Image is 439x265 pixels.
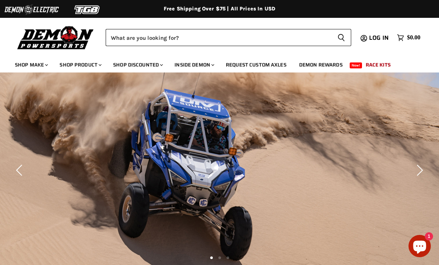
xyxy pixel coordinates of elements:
inbox-online-store-chat: Shopify online store chat [406,235,433,259]
button: Next [411,163,426,178]
li: Page dot 1 [210,256,213,259]
img: Demon Powersports [15,24,96,51]
a: Log in [366,35,393,41]
a: Race Kits [360,57,396,72]
a: Request Custom Axles [220,57,292,72]
a: Inside Demon [169,57,219,72]
a: Shop Discounted [108,57,167,72]
input: Search [106,29,331,46]
button: Search [331,29,351,46]
a: $0.00 [393,32,424,43]
img: TGB Logo 2 [60,3,115,17]
a: Shop Make [9,57,52,72]
ul: Main menu [9,54,419,72]
form: Product [106,29,351,46]
span: $0.00 [407,34,420,41]
a: Shop Product [54,57,106,72]
a: Demon Rewards [294,57,348,72]
button: Previous [13,163,28,178]
li: Page dot 2 [218,256,221,259]
span: New! [350,62,362,68]
span: Log in [369,33,389,42]
li: Page dot 3 [227,256,229,259]
img: Demon Electric Logo 2 [4,3,60,17]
